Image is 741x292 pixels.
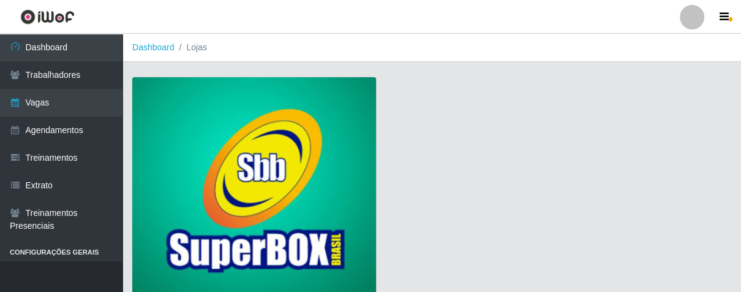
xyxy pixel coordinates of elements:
nav: breadcrumb [122,34,741,62]
li: Lojas [175,41,207,54]
a: Dashboard [132,42,175,52]
img: CoreUI Logo [20,9,75,25]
